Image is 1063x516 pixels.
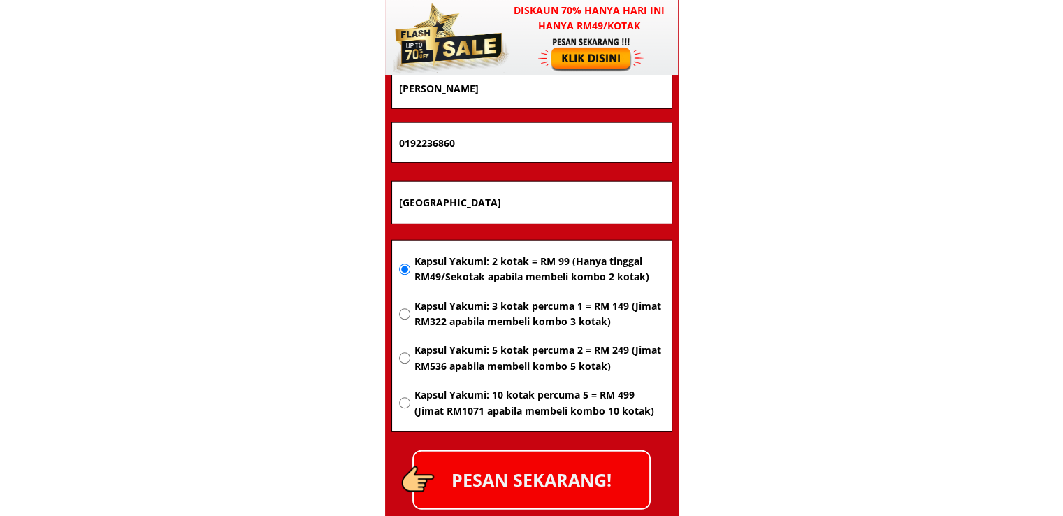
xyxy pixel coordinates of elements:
h3: Diskaun 70% hanya hari ini hanya RM49/kotak [500,3,679,34]
input: Nombor Telefon Bimbit [396,123,668,162]
span: Kapsul Yakumi: 2 kotak = RM 99 (Hanya tinggal RM49/Sekotak apabila membeli kombo 2 kotak) [414,254,664,285]
input: Nama penuh [396,69,668,108]
p: PESAN SEKARANG! [414,452,649,508]
span: Kapsul Yakumi: 10 kotak percuma 5 = RM 499 (Jimat RM1071 apabila membeli kombo 10 kotak) [414,387,664,419]
span: Kapsul Yakumi: 5 kotak percuma 2 = RM 249 (Jimat RM536 apabila membeli kombo 5 kotak) [414,343,664,374]
input: Alamat [396,182,668,224]
span: Kapsul Yakumi: 3 kotak percuma 1 = RM 149 (Jimat RM322 apabila membeli kombo 3 kotak) [414,299,664,330]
